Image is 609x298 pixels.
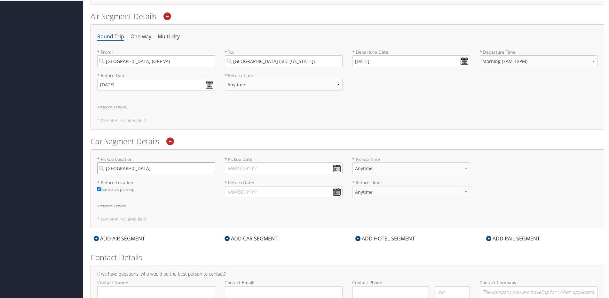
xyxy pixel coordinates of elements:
[352,162,470,174] select: * Pickup Time
[225,55,343,67] input: City or Airport Code
[97,55,215,67] input: City or Airport Code
[97,118,597,122] h5: * Denotes required field
[91,234,148,242] div: ADD AIR SEGMENT
[352,155,470,179] label: * Pickup Time
[97,203,597,207] h6: Additional Options:
[130,30,151,42] li: One-way
[97,48,215,67] label: * From:
[97,105,597,108] h6: Additional Options:
[225,279,343,297] label: Contact Email:
[97,185,215,195] label: Same as pick-up
[97,78,215,90] input: MM/DD/YYYY
[480,286,598,297] input: Contact Company
[352,179,470,202] label: * Return Time:
[352,279,470,285] label: Contact Phone
[352,55,470,67] input: MM/DD/YYYY
[97,279,215,297] label: Contact Name:
[91,10,604,21] h2: Air Segment Details
[225,185,343,197] input: * Return Date:
[225,162,343,174] input: * Pickup Date:
[91,251,604,262] h2: Contact Details:
[97,186,101,190] input: Same as pick-up
[483,234,543,242] div: ADD RAIL SEGMENT
[97,30,124,42] li: Round Trip
[480,55,598,67] select: * Departure Time
[352,48,470,55] label: * Departure Date
[91,135,604,146] h2: Car Segment Details
[225,179,343,197] label: * Return Date:
[352,185,470,197] select: * Return Time:
[225,155,343,174] label: * Pickup Date:
[97,72,215,78] label: * Return Date
[352,234,418,242] div: ADD HOTEL SEGMENT
[97,216,597,221] h5: * Denotes required field
[480,48,598,72] label: * Departure Time
[225,72,343,78] label: * Return Time
[158,30,180,42] li: Multi-city
[434,286,470,297] input: .ext
[221,234,281,242] div: ADD CAR SEGMENT
[97,271,597,276] h4: If we have questions, who would be the best person to contact?
[480,279,598,297] label: Contact Company
[97,155,215,174] label: * Pickup Location:
[225,286,343,297] input: Contact Email:
[97,286,215,297] input: Contact Name:
[225,48,343,67] label: * To:
[97,179,215,185] label: * Return Location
